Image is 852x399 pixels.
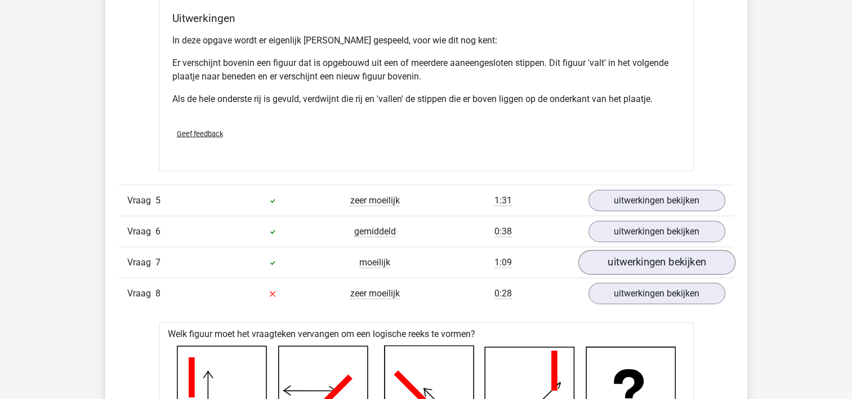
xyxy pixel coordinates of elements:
span: 0:38 [494,226,512,237]
span: 8 [155,288,160,299]
span: zeer moeilijk [350,288,400,299]
p: Als de hele onderste rij is gevuld, verdwijnt die rij en 'vallen' de stippen die er boven liggen ... [172,92,680,106]
a: uitwerkingen bekijken [578,251,735,276]
span: gemiddeld [354,226,396,237]
h4: Uitwerkingen [172,12,680,25]
span: Geef feedback [177,130,223,138]
span: 0:28 [494,288,512,299]
a: uitwerkingen bekijken [588,283,725,304]
a: uitwerkingen bekijken [588,221,725,242]
p: In deze opgave wordt er eigenlijk [PERSON_NAME] gespeeld, voor wie dit nog kent: [172,34,680,47]
span: 5 [155,195,160,206]
span: zeer moeilijk [350,195,400,206]
span: Vraag [127,225,155,238]
span: Vraag [127,287,155,300]
span: 6 [155,226,160,237]
a: uitwerkingen bekijken [588,190,725,211]
p: Er verschijnt bovenin een figuur dat is opgebouwd uit een of meerdere aaneengesloten stippen. Dit... [172,56,680,83]
span: moeilijk [359,257,390,268]
span: 7 [155,257,160,268]
span: Vraag [127,194,155,207]
span: 1:31 [494,195,512,206]
span: Vraag [127,256,155,269]
span: 1:09 [494,257,512,268]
